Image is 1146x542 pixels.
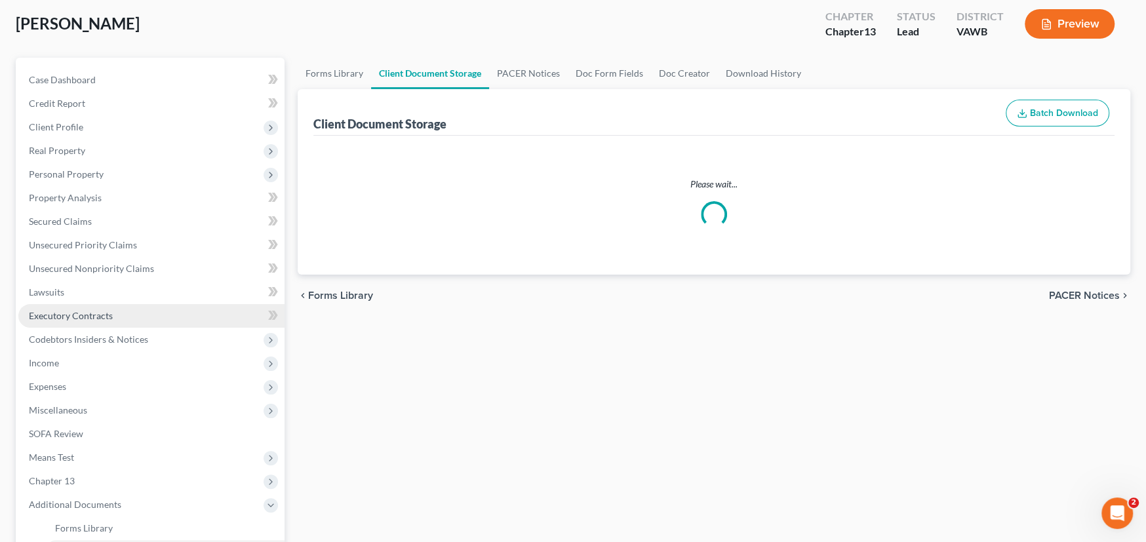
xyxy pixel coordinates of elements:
a: SOFA Review [18,422,285,446]
a: Download History [718,58,809,89]
span: [PERSON_NAME] [16,14,140,33]
span: Additional Documents [29,499,121,510]
span: Forms Library [55,522,113,533]
span: Case Dashboard [29,74,96,85]
a: Property Analysis [18,186,285,210]
span: Client Profile [29,121,83,132]
span: Batch Download [1030,107,1098,119]
span: Property Analysis [29,192,102,203]
span: Chapter 13 [29,475,75,486]
p: Please wait... [316,178,1112,191]
span: Expenses [29,381,66,392]
span: 13 [864,25,876,37]
i: chevron_right [1120,290,1130,301]
a: Executory Contracts [18,304,285,328]
span: Unsecured Nonpriority Claims [29,263,154,274]
a: Unsecured Priority Claims [18,233,285,257]
div: Client Document Storage [313,116,446,132]
a: Client Document Storage [371,58,489,89]
a: Lawsuits [18,281,285,304]
iframe: Intercom live chat [1101,497,1133,529]
span: Codebtors Insiders & Notices [29,334,148,345]
span: Personal Property [29,168,104,180]
a: Forms Library [298,58,371,89]
a: PACER Notices [489,58,568,89]
span: Secured Claims [29,216,92,227]
i: chevron_left [298,290,308,301]
a: Doc Form Fields [568,58,651,89]
button: Batch Download [1006,100,1109,127]
div: District [957,9,1004,24]
a: Case Dashboard [18,68,285,92]
span: Executory Contracts [29,310,113,321]
span: Miscellaneous [29,404,87,416]
div: Status [897,9,936,24]
span: Real Property [29,145,85,156]
div: Lead [897,24,936,39]
div: VAWB [957,24,1004,39]
span: PACER Notices [1049,290,1120,301]
div: Chapter [825,24,876,39]
button: PACER Notices chevron_right [1049,290,1130,301]
span: Income [29,357,59,368]
div: Chapter [825,9,876,24]
a: Credit Report [18,92,285,115]
span: Lawsuits [29,286,64,298]
span: SOFA Review [29,428,83,439]
button: chevron_left Forms Library [298,290,373,301]
span: Forms Library [308,290,373,301]
span: 2 [1128,497,1139,508]
button: Preview [1025,9,1115,39]
span: Credit Report [29,98,85,109]
a: Unsecured Nonpriority Claims [18,257,285,281]
span: Unsecured Priority Claims [29,239,137,250]
a: Doc Creator [651,58,718,89]
a: Forms Library [45,516,285,540]
span: Means Test [29,452,74,463]
a: Secured Claims [18,210,285,233]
